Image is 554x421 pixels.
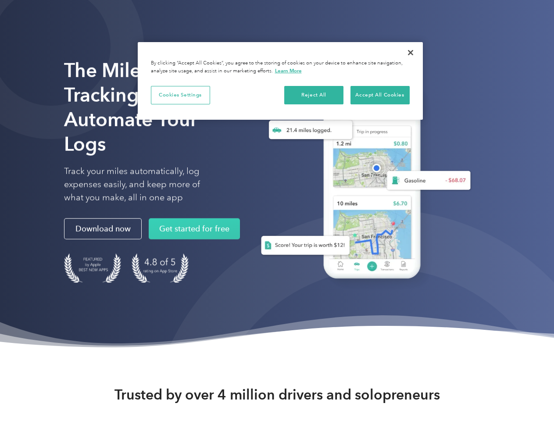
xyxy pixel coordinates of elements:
[64,218,142,239] a: Download now
[247,73,478,292] img: Everlance, mileage tracker app, expense tracking app
[151,86,210,104] button: Cookies Settings
[64,165,221,204] p: Track your miles automatically, log expenses easily, and keep more of what you make, all in one app
[138,42,423,120] div: Privacy
[132,253,189,283] img: 4.9 out of 5 stars on the app store
[151,60,410,75] div: By clicking “Accept All Cookies”, you agree to the storing of cookies on your device to enhance s...
[149,218,240,239] a: Get started for free
[114,386,440,403] strong: Trusted by over 4 million drivers and solopreneurs
[64,253,121,283] img: Badge for Featured by Apple Best New Apps
[284,86,343,104] button: Reject All
[350,86,410,104] button: Accept All Cookies
[275,68,302,74] a: More information about your privacy, opens in a new tab
[138,42,423,120] div: Cookie banner
[401,43,420,62] button: Close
